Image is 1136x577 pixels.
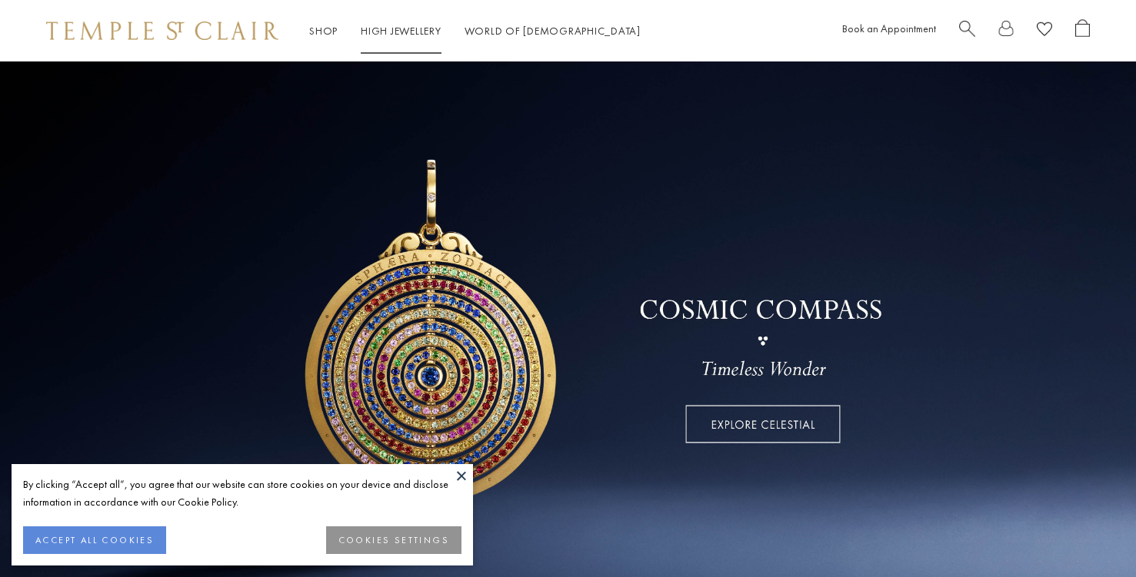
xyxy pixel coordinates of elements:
[23,526,166,554] button: ACCEPT ALL COOKIES
[1075,19,1090,43] a: Open Shopping Bag
[309,24,338,38] a: ShopShop
[959,19,975,43] a: Search
[309,22,641,41] nav: Main navigation
[326,526,461,554] button: COOKIES SETTINGS
[46,22,278,40] img: Temple St. Clair
[842,22,936,35] a: Book an Appointment
[465,24,641,38] a: World of [DEMOGRAPHIC_DATA]World of [DEMOGRAPHIC_DATA]
[23,476,461,511] div: By clicking “Accept all”, you agree that our website can store cookies on your device and disclos...
[361,24,441,38] a: High JewelleryHigh Jewellery
[1037,19,1052,43] a: View Wishlist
